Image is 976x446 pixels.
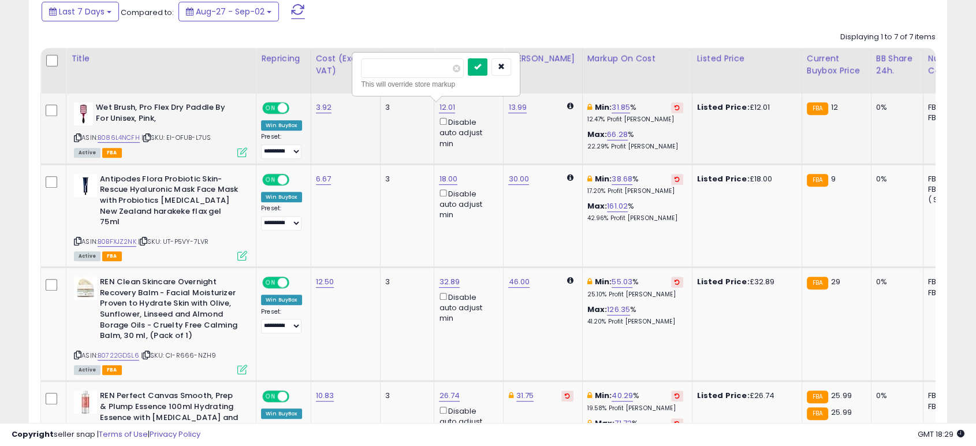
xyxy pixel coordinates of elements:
div: Win BuyBox [261,295,302,305]
small: FBA [807,407,828,420]
div: FBM: 2 [928,184,966,195]
th: The percentage added to the cost of goods (COGS) that forms the calculator for Min & Max prices. [582,48,692,94]
div: Num of Comp. [928,53,970,77]
span: FBA [102,365,122,375]
a: 38.68 [612,173,632,185]
span: ON [263,278,278,288]
a: 12.01 [439,102,455,113]
div: Preset: [261,205,302,231]
div: Disable auto adjust min [439,404,494,438]
div: Disable auto adjust min [439,291,494,324]
a: 66.28 [607,129,628,140]
b: Antipodes Flora Probiotic Skin-Rescue Hyaluronic Mask Face Mask with Probiotics [MEDICAL_DATA] Ne... [100,174,240,231]
b: Listed Price: [697,276,750,287]
div: 0% [876,391,914,401]
span: 9 [831,173,836,184]
span: 12 [831,102,838,113]
div: £32.89 [697,277,793,287]
a: 32.89 [439,276,460,288]
button: Aug-27 - Sep-02 [178,2,279,21]
div: Cost (Exc. VAT) [316,53,375,77]
span: | SKU: CI-R666-NZH9 [141,351,216,360]
div: FBA: 10 [928,277,966,287]
p: 17.20% Profit [PERSON_NAME] [587,187,683,195]
span: FBA [102,148,122,158]
span: Aug-27 - Sep-02 [196,6,265,17]
div: % [587,102,683,124]
b: Wet Brush, Pro Flex Dry Paddle By For Unisex, Pink, [96,102,236,127]
div: Win BuyBox [261,408,302,419]
div: Title [71,53,251,65]
span: OFF [288,392,306,402]
a: 26.74 [439,390,460,402]
div: % [587,174,683,195]
div: 0% [876,102,914,113]
p: 25.10% Profit [PERSON_NAME] [587,291,683,299]
button: Last 7 Days [42,2,119,21]
a: B0BFXJZ2NK [98,237,136,247]
a: 6.67 [316,173,331,185]
div: Preset: [261,308,302,334]
a: Terms of Use [99,429,148,440]
div: £26.74 [697,391,793,401]
span: Compared to: [121,7,174,18]
div: £18.00 [697,174,793,184]
div: [PERSON_NAME] [508,53,577,65]
span: All listings currently available for purchase on Amazon [74,251,100,261]
img: 21-j+SEVI-L._SL40_.jpg [74,174,97,197]
small: FBA [807,174,828,187]
a: 126.35 [607,304,630,315]
div: seller snap | | [12,429,200,440]
div: ASIN: [74,174,247,259]
p: 41.20% Profit [PERSON_NAME] [587,318,683,326]
div: 0% [876,277,914,287]
b: Min: [595,390,612,401]
a: 55.03 [612,276,632,288]
div: This will override store markup [361,79,511,90]
span: Last 7 Days [59,6,105,17]
div: ( SFP: 1 ) [928,195,966,205]
div: 3 [385,391,426,401]
b: Max: [587,304,608,315]
img: 31S+BHg3qhL._SL40_.jpg [74,277,97,300]
div: Win BuyBox [261,192,302,202]
b: REN Clean Skincare Overnight Recovery Balm - Facial Moisturizer Proven to Hydrate Skin with Olive... [100,277,240,344]
span: FBA [102,251,122,261]
span: | SKU: UT-P5VY-7LVR [138,237,208,246]
div: FBM: 0 [928,402,966,412]
a: B0722GDSL6 [98,351,139,360]
a: 13.99 [508,102,527,113]
b: Min: [595,276,612,287]
div: ASIN: [74,102,247,156]
div: Markup on Cost [587,53,687,65]
img: 31BvpPGHcyL._SL40_.jpg [74,391,97,414]
img: 31h05oT62cL._SL40_.jpg [74,102,93,125]
span: ON [263,392,278,402]
strong: Copyright [12,429,54,440]
span: ON [263,103,278,113]
a: 12.50 [316,276,334,288]
div: Repricing [261,53,306,65]
div: % [587,201,683,222]
p: 42.96% Profit [PERSON_NAME] [587,214,683,222]
a: 18.00 [439,173,457,185]
div: FBA: 18 [928,391,966,401]
div: Listed Price [697,53,797,65]
a: 31.75 [516,390,534,402]
b: Max: [587,200,608,211]
a: 10.83 [316,390,334,402]
div: % [587,277,683,298]
div: Preset: [261,133,302,159]
span: ON [263,174,278,184]
span: All listings currently available for purchase on Amazon [74,148,100,158]
div: FBM: 0 [928,113,966,123]
div: ASIN: [74,277,247,373]
span: OFF [288,103,306,113]
a: 46.00 [508,276,530,288]
span: 25.99 [831,407,852,418]
b: Listed Price: [697,102,750,113]
div: Disable auto adjust min [439,116,494,149]
div: 0% [876,174,914,184]
a: B086L4NCFH [98,133,140,143]
div: Disable auto adjust min [439,187,494,221]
